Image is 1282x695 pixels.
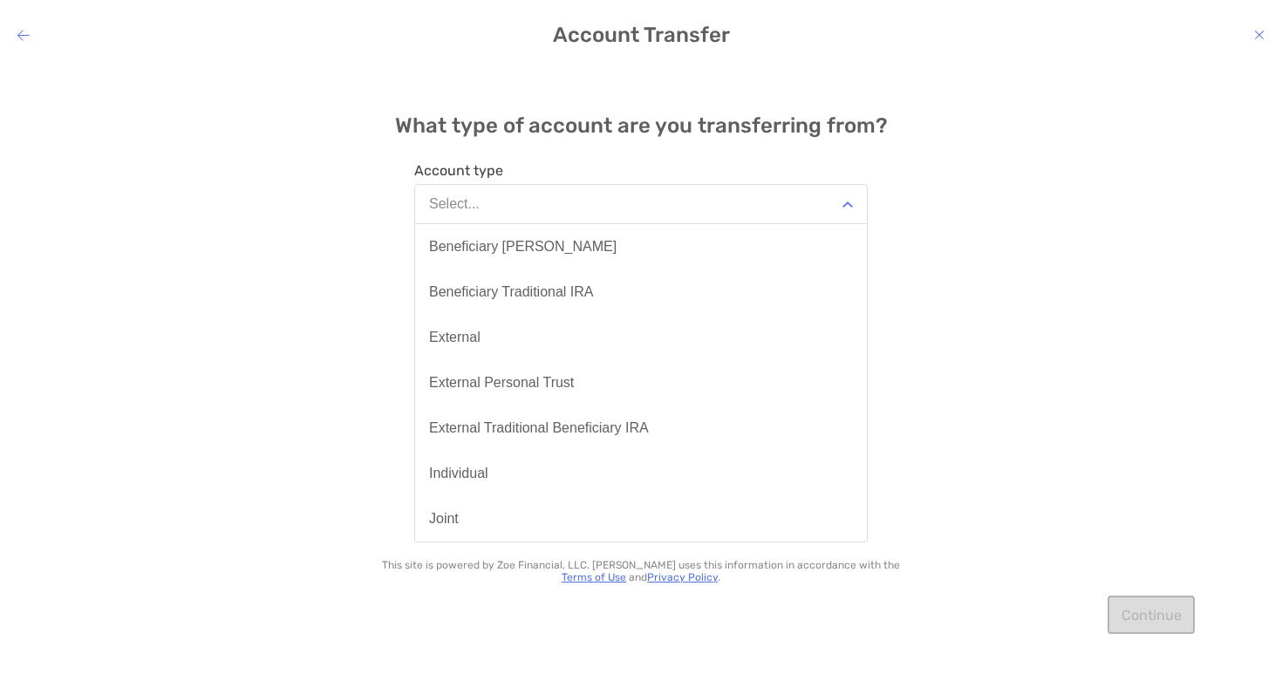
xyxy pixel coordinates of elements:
[415,360,867,405] button: External Personal Trust
[429,466,488,481] div: Individual
[378,559,904,583] p: This site is powered by Zoe Financial, LLC. [PERSON_NAME] uses this information in accordance wit...
[415,315,867,360] button: External
[429,511,459,527] div: Joint
[429,420,649,436] div: External Traditional Beneficiary IRA
[647,571,718,583] a: Privacy Policy
[415,496,867,542] button: Joint
[414,184,868,224] button: Select...
[414,162,868,179] span: Account type
[429,375,574,391] div: External Personal Trust
[429,330,481,345] div: External
[842,201,853,208] img: Open dropdown arrow
[415,224,867,269] button: Beneficiary [PERSON_NAME]
[562,571,626,583] a: Terms of Use
[429,239,617,255] div: Beneficiary [PERSON_NAME]
[415,269,867,315] button: Beneficiary Traditional IRA
[415,451,867,496] button: Individual
[429,196,480,212] div: Select...
[415,405,867,451] button: External Traditional Beneficiary IRA
[395,113,888,138] h4: What type of account are you transferring from?
[429,284,594,300] div: Beneficiary Traditional IRA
